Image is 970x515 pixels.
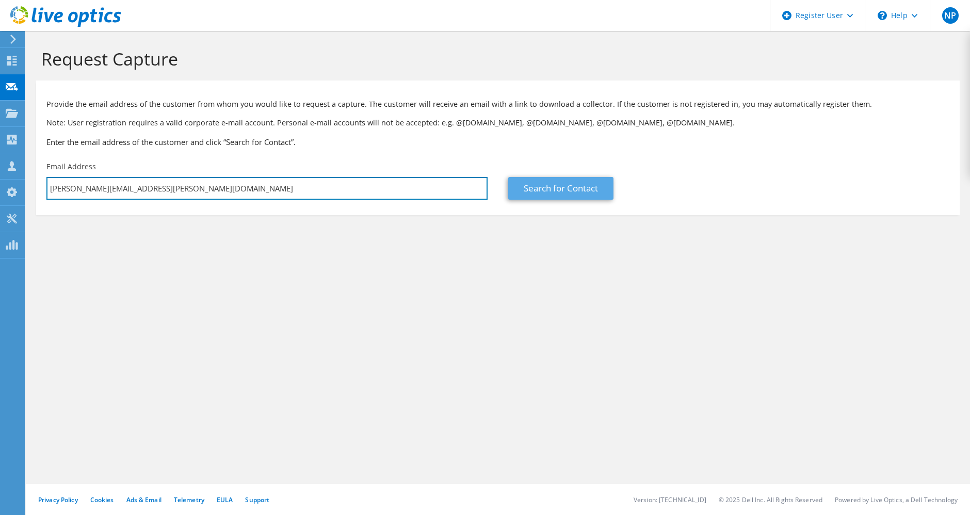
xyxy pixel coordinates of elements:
[46,99,949,110] p: Provide the email address of the customer from whom you would like to request a capture. The cust...
[245,495,269,504] a: Support
[634,495,706,504] li: Version: [TECHNICAL_ID]
[46,162,96,172] label: Email Address
[942,7,959,24] span: NP
[174,495,204,504] a: Telemetry
[90,495,114,504] a: Cookies
[46,117,949,128] p: Note: User registration requires a valid corporate e-mail account. Personal e-mail accounts will ...
[835,495,958,504] li: Powered by Live Optics, a Dell Technology
[38,495,78,504] a: Privacy Policy
[217,495,233,504] a: EULA
[41,48,949,70] h1: Request Capture
[46,136,949,148] h3: Enter the email address of the customer and click “Search for Contact”.
[719,495,822,504] li: © 2025 Dell Inc. All Rights Reserved
[878,11,887,20] svg: \n
[508,177,613,200] a: Search for Contact
[126,495,161,504] a: Ads & Email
